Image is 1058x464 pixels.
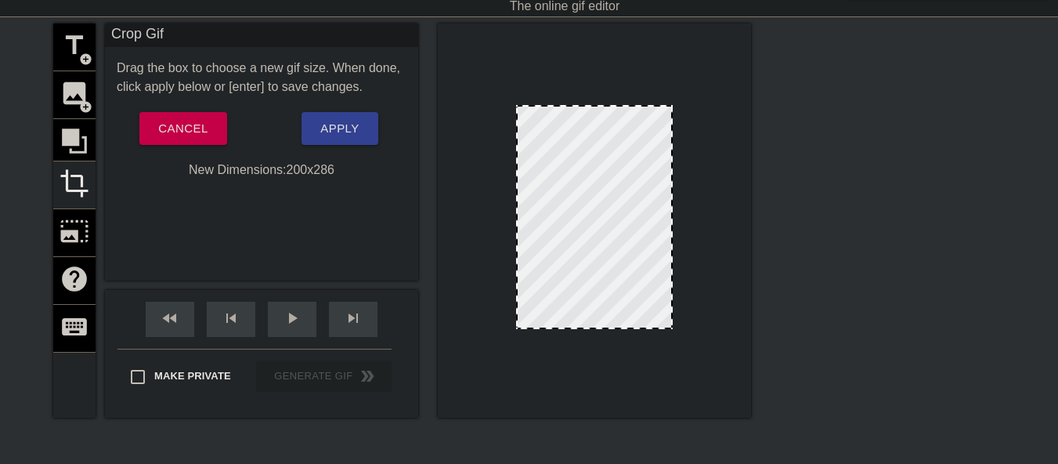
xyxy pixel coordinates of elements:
span: play_arrow [283,309,302,328]
span: fast_rewind [161,309,179,328]
span: skip_next [344,309,363,328]
button: Cancel [139,112,226,145]
button: Apply [302,112,377,145]
div: Drag the box to choose a new gif size. When done, click apply below or [enter] to save changes. [105,59,418,96]
div: Crop Gif [105,24,418,47]
span: crop [60,169,89,198]
span: skip_previous [222,309,240,328]
div: New Dimensions: 200 x 286 [105,161,418,179]
span: Apply [320,118,359,139]
span: Make Private [154,368,231,384]
span: Cancel [158,118,208,139]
